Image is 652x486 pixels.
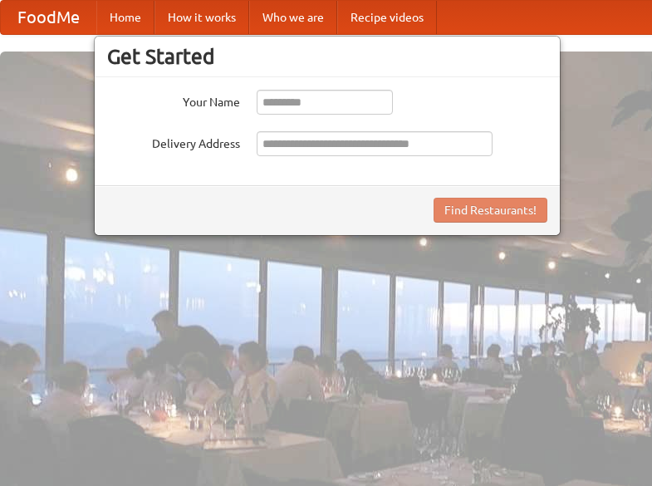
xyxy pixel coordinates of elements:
[107,90,240,110] label: Your Name
[434,198,547,223] button: Find Restaurants!
[337,1,437,34] a: Recipe videos
[107,44,547,69] h3: Get Started
[249,1,337,34] a: Who we are
[154,1,249,34] a: How it works
[107,131,240,152] label: Delivery Address
[96,1,154,34] a: Home
[1,1,96,34] a: FoodMe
